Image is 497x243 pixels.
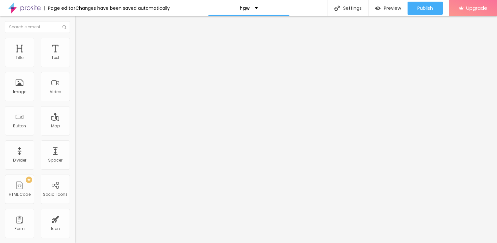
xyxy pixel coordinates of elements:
span: Preview [384,6,401,11]
p: hgw [240,6,250,10]
div: Map [51,124,60,128]
div: Divider [13,158,26,163]
button: Preview [369,2,408,15]
div: Page editor [44,6,75,10]
input: Search element [5,21,70,33]
button: Publish [408,2,443,15]
span: Upgrade [466,5,487,11]
div: HTML Code [9,192,31,197]
div: Icon [51,226,60,231]
div: Image [13,90,26,94]
div: Changes have been saved automatically [75,6,170,10]
img: Icone [334,6,340,11]
img: view-1.svg [375,6,381,11]
img: Icone [62,25,66,29]
div: Social Icons [43,192,68,197]
div: Video [50,90,61,94]
div: Text [51,55,59,60]
div: Button [13,124,26,128]
div: Spacer [48,158,62,163]
div: Form [15,226,25,231]
iframe: Editor [75,16,497,243]
span: Publish [417,6,433,11]
div: Title [16,55,23,60]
